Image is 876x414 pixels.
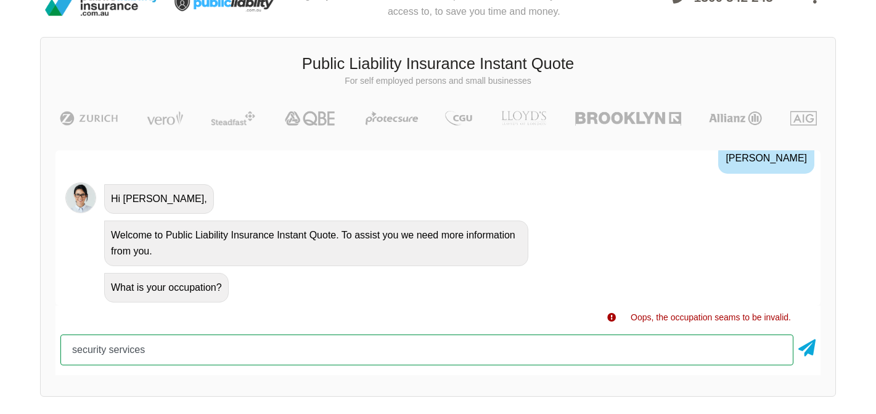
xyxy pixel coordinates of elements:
[65,182,96,213] img: Chatbot | PLI
[104,273,229,302] div: What is your occupation?
[440,111,477,126] img: CGU | Public Liability Insurance
[785,111,822,126] img: AIG | Public Liability Insurance
[104,221,528,266] div: Welcome to Public Liability Insurance Instant Quote. To assist you we need more information from ...
[703,111,768,126] img: Allianz | Public Liability Insurance
[570,111,686,126] img: Brooklyn | Public Liability Insurance
[104,184,214,214] div: Hi [PERSON_NAME],
[54,111,124,126] img: Zurich | Public Liability Insurance
[277,111,344,126] img: QBE | Public Liability Insurance
[50,75,826,87] p: For self employed persons and small businesses
[206,111,260,126] img: Steadfast | Public Liability Insurance
[718,143,814,174] div: [PERSON_NAME]
[361,111,423,126] img: Protecsure | Public Liability Insurance
[60,335,793,365] input: Your occupation
[50,53,826,75] h3: Public Liability Insurance Instant Quote
[141,111,189,126] img: Vero | Public Liability Insurance
[631,312,791,322] span: Oops, the occupation seams to be invalid.
[494,111,554,126] img: LLOYD's | Public Liability Insurance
